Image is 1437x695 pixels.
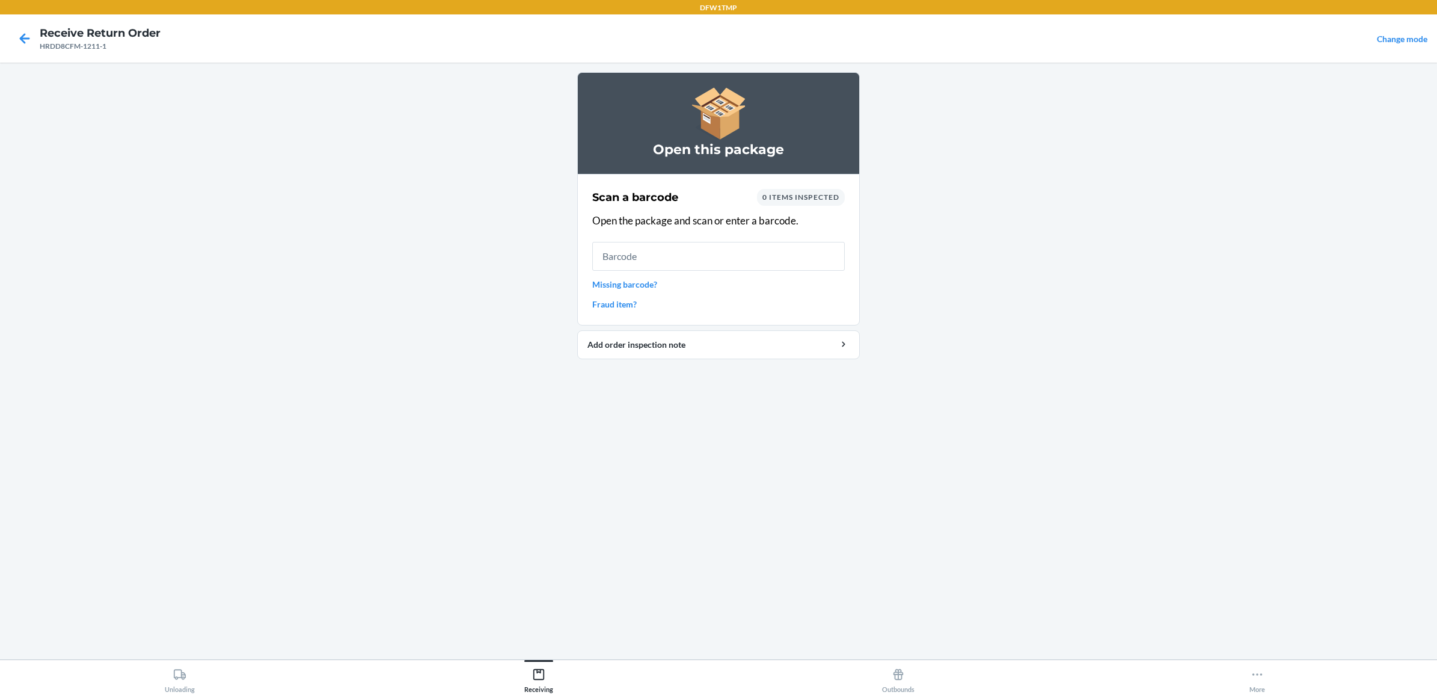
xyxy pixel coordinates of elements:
div: Receiving [524,663,553,693]
h4: Receive Return Order [40,25,161,41]
h3: Open this package [592,140,845,159]
div: Unloading [165,663,195,693]
a: Missing barcode? [592,278,845,291]
div: Add order inspection note [587,338,850,351]
p: DFW1TMP [700,2,737,13]
div: More [1249,663,1265,693]
input: Barcode [592,242,845,271]
a: Fraud item? [592,298,845,310]
span: 0 items inspected [762,193,839,202]
h2: Scan a barcode [592,190,678,205]
button: Receiving [360,660,719,693]
button: Add order inspection note [577,330,860,359]
a: Change mode [1377,34,1427,44]
p: Open the package and scan or enter a barcode. [592,213,845,229]
div: Outbounds [882,663,915,693]
button: Outbounds [719,660,1078,693]
div: HRDD8CFM-1211-1 [40,41,161,52]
